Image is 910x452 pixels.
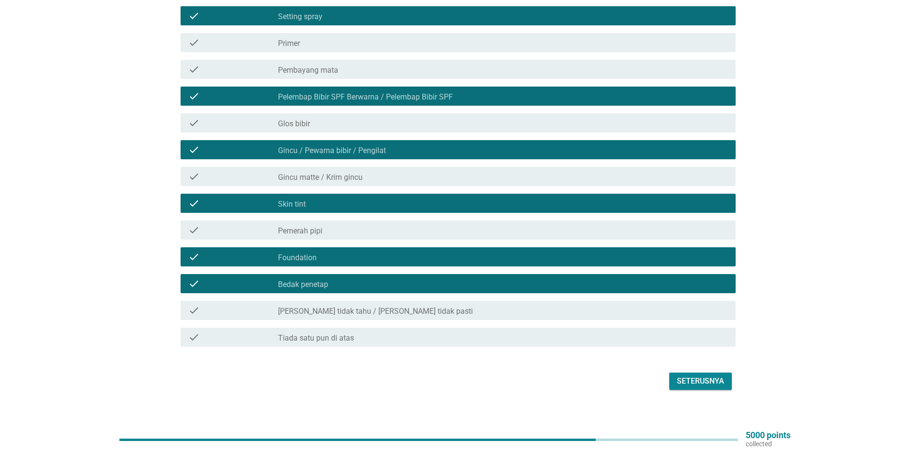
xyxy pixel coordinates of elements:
[188,331,200,343] i: check
[278,253,317,263] label: Foundation
[278,280,328,289] label: Bedak penetap
[278,307,473,316] label: [PERSON_NAME] tidak tahu / [PERSON_NAME] tidak pasti
[278,66,338,75] label: Pembayang mata
[188,305,200,316] i: check
[677,375,724,387] div: Seterusnya
[188,64,200,75] i: check
[188,37,200,48] i: check
[188,117,200,129] i: check
[746,431,791,440] p: 5000 points
[188,278,200,289] i: check
[278,119,310,129] label: Glos bibir
[188,144,200,155] i: check
[188,90,200,102] i: check
[746,440,791,448] p: collected
[188,224,200,236] i: check
[278,199,306,209] label: Skin tint
[188,198,200,209] i: check
[278,146,386,155] label: Gincu / Pewarna bibir / Pengilat
[278,226,322,236] label: Pemerah pipi
[188,251,200,263] i: check
[278,173,363,182] label: Gincu matte / Krim gincu
[188,10,200,22] i: check
[278,39,300,48] label: Primer
[188,171,200,182] i: check
[278,92,453,102] label: Pelembap Bibir SPF Berwarna / Pelembap Bibir SPF
[278,12,322,22] label: Setting spray
[669,373,732,390] button: Seterusnya
[278,333,354,343] label: Tiada satu pun di atas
